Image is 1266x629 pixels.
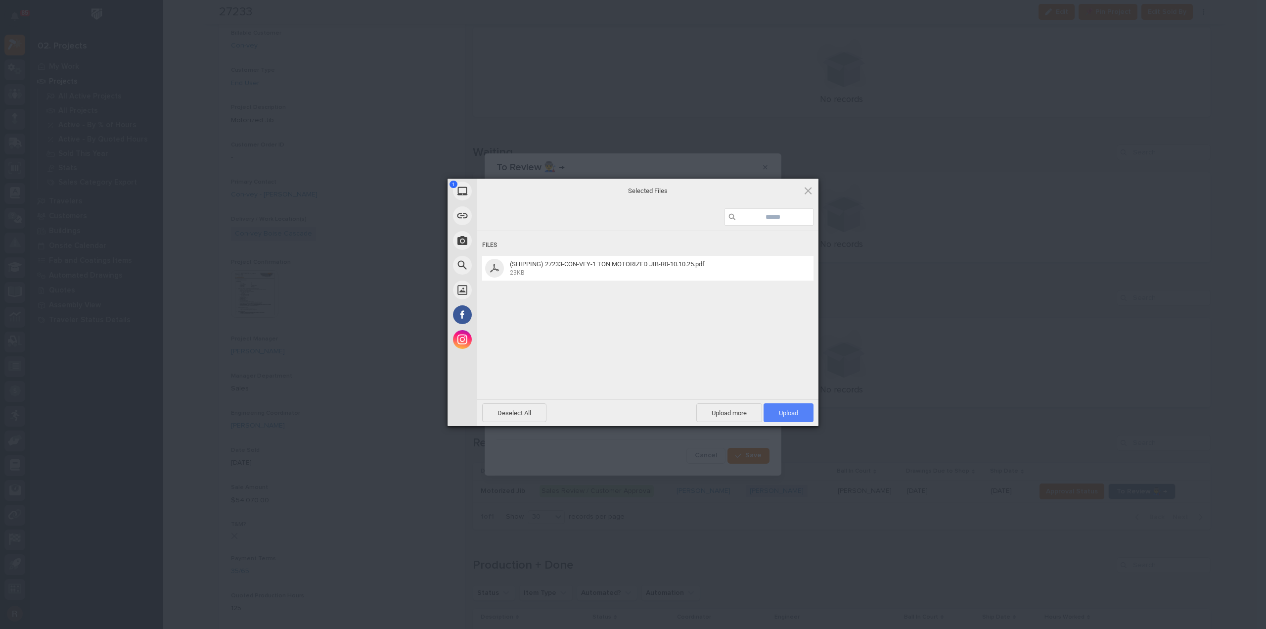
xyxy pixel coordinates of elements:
[510,260,705,268] span: (SHIPPING) 27233-CON-VEY-1 TON MOTORIZED JIB-R0-10.10.25.pdf
[482,236,814,254] div: Files
[450,181,457,188] span: 1
[448,253,566,278] div: Web Search
[803,185,814,196] span: Click here or hit ESC to close picker
[696,403,762,422] span: Upload more
[507,260,801,277] span: (SHIPPING) 27233-CON-VEY-1 TON MOTORIZED JIB-R0-10.10.25.pdf
[448,203,566,228] div: Link (URL)
[764,403,814,422] span: Upload
[448,302,566,327] div: Facebook
[549,186,747,195] span: Selected Files
[482,403,546,422] span: Deselect All
[779,409,798,417] span: Upload
[448,228,566,253] div: Take Photo
[448,327,566,352] div: Instagram
[510,269,524,276] span: 23KB
[448,278,566,302] div: Unsplash
[448,179,566,203] div: My Device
